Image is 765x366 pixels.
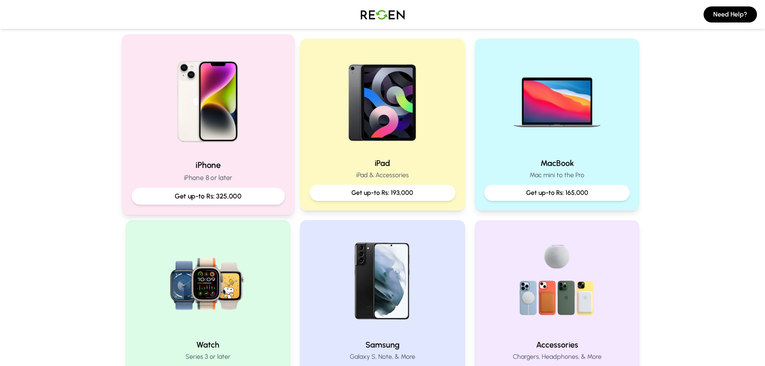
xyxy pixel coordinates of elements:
h2: Accessories [484,339,630,350]
p: Mac mini to the Pro [484,170,630,180]
p: iPhone 8 or later [131,173,284,183]
h2: iPad [310,157,455,169]
img: iPhone [154,45,262,153]
p: Get up-to Rs: 325,000 [138,191,277,201]
p: Get up-to Rs: 165,000 [491,188,624,198]
img: iPad [331,48,434,151]
button: Need Help? [704,6,757,22]
img: Logo [355,3,411,26]
p: Chargers, Headphones, & More [484,352,630,362]
p: Galaxy S, Note, & More [310,352,455,362]
p: Get up-to Rs: 193,000 [316,188,449,198]
p: iPad & Accessories [310,170,455,180]
p: Series 3 or later [135,352,281,362]
img: Accessories [506,230,608,333]
h2: Watch [135,339,281,350]
h2: Samsung [310,339,455,350]
img: Samsung [331,230,434,333]
h2: MacBook [484,157,630,169]
h2: iPhone [131,159,284,171]
img: MacBook [506,48,608,151]
img: Watch [157,230,259,333]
